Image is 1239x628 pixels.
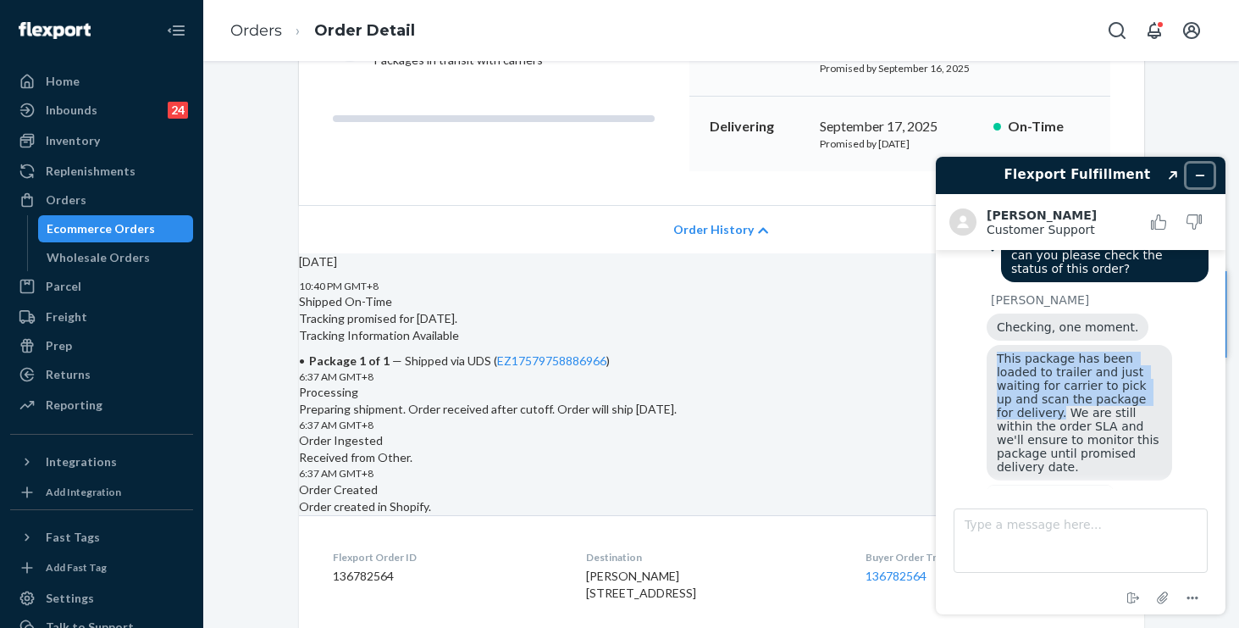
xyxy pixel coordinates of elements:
div: Shipped On-Time [299,293,1144,310]
ol: breadcrumbs [217,6,429,56]
a: Parcel [10,273,193,300]
div: Tracking promised for [DATE]. [299,293,1144,370]
div: Settings [46,590,94,607]
p: 10:40 PM GMT+8 [299,279,1144,293]
dt: Buyer Order Tracking [866,550,1109,564]
span: Order History [673,221,754,238]
button: Fast Tags [10,524,193,551]
div: 24 [168,102,188,119]
div: Integrations [46,453,117,470]
span: Package 1 of 1 [309,353,390,368]
a: Inbounds24 [10,97,193,124]
div: Inventory [46,132,100,149]
div: Received from Other. [299,432,1144,466]
dt: Destination [586,550,838,564]
a: Add Fast Tag [10,558,193,578]
div: Fast Tags [46,529,100,546]
iframe: Find more information here [922,143,1239,628]
div: September 17, 2025 [820,117,980,136]
div: Prep [46,337,72,354]
dt: Flexport Order ID [333,550,559,564]
a: Inventory [10,127,193,154]
a: Orders [10,186,193,214]
span: [PERSON_NAME] [STREET_ADDRESS] [586,569,696,600]
div: Add Fast Tag [46,560,107,575]
div: Replenishments [46,163,136,180]
div: Home [46,73,80,90]
p: 6:37 AM GMT+8 [299,466,1144,481]
div: Reporting [46,397,102,414]
button: Close Navigation [159,14,193,47]
a: Wholesale Orders [38,244,194,271]
a: Orders [230,21,282,40]
a: Reporting [10,392,193,419]
p: 6:37 AM GMT+8 [299,418,1144,432]
div: Add Integration [46,485,121,499]
div: Order Ingested [299,432,1144,449]
div: Inbounds [46,102,97,119]
p: [DATE] [299,253,1144,270]
div: Freight [46,308,87,325]
a: Replenishments [10,158,193,185]
div: Order created in Shopify. [299,481,1144,515]
div: Parcel [46,278,81,295]
a: Settings [10,585,193,612]
div: Orders [46,192,86,208]
p: Promised by September 16, 2025 [820,61,980,75]
button: Open account menu [1175,14,1209,47]
p: On-Time [1008,117,1090,136]
div: Returns [46,366,91,383]
div: Preparing shipment. Order received after cutoff. Order will ship [DATE]. [299,384,1144,418]
span: — [392,353,402,368]
button: Open notifications [1137,14,1171,47]
a: Ecommerce Orders [38,215,194,242]
p: Promised by [DATE] [820,136,980,151]
span: Chat [40,12,75,27]
dd: 136782564 [333,568,559,585]
a: EZ17579758886966 [497,353,606,368]
div: Wholesale Orders [47,249,150,266]
a: Home [10,68,193,95]
p: Tracking Information Available [299,327,1144,344]
a: Add Integration [10,482,193,503]
a: Prep [10,332,193,359]
div: Order Created [299,481,1144,498]
div: Ecommerce Orders [47,220,155,237]
img: Flexport logo [19,22,91,39]
a: Freight [10,303,193,331]
button: Open Search Box [1100,14,1134,47]
span: Shipped via UDS ( ) [405,353,610,368]
a: Returns [10,361,193,388]
a: Order Detail [314,21,415,40]
p: 6:37 AM GMT+8 [299,370,1144,384]
a: 136782564 [866,569,926,583]
div: Processing [299,384,1144,401]
button: Integrations [10,448,193,475]
p: Delivering [710,117,806,136]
